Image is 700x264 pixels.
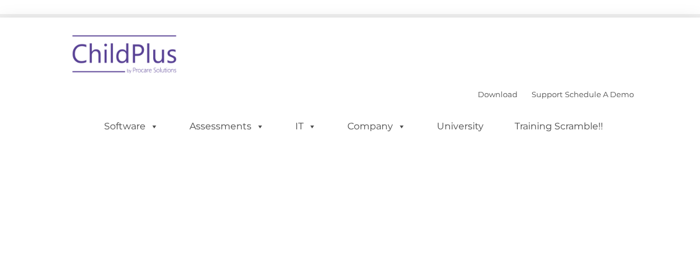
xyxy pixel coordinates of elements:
[478,90,518,99] a: Download
[92,115,170,138] a: Software
[425,115,495,138] a: University
[565,90,634,99] a: Schedule A Demo
[178,115,276,138] a: Assessments
[284,115,328,138] a: IT
[478,90,634,99] font: |
[532,90,563,99] a: Support
[503,115,615,138] a: Training Scramble!!
[336,115,418,138] a: Company
[67,27,184,85] img: ChildPlus by Procare Solutions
